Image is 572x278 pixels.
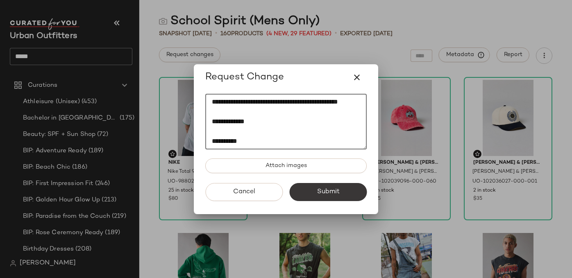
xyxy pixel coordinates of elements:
[205,183,283,201] button: Cancel
[205,71,284,84] span: Request Change
[316,188,339,196] span: Submit
[289,183,367,201] button: Submit
[233,188,255,196] span: Cancel
[205,158,367,173] button: Attach images
[265,163,307,169] span: Attach images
